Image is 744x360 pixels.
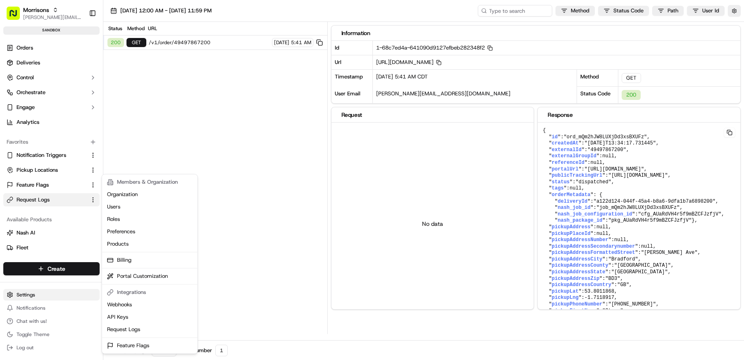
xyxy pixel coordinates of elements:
[82,204,100,211] span: Pylon
[104,339,196,352] a: Feature Flags
[8,8,25,24] img: Nash
[104,188,196,201] a: Organization
[21,53,149,62] input: Got a question? Start typing here...
[104,201,196,213] a: Users
[104,225,196,238] a: Preferences
[104,176,196,188] div: Members & Organization
[104,213,196,225] a: Roles
[70,185,76,192] div: 💻
[104,323,196,336] a: Request Logs
[37,78,136,87] div: Start new chat
[58,204,100,211] a: Powered byPylon
[26,128,67,134] span: [PERSON_NAME]
[26,150,67,156] span: [PERSON_NAME]
[8,120,21,133] img: Tiffany Volk
[104,238,196,250] a: Products
[104,311,196,323] a: API Keys
[104,254,196,266] a: Billing
[73,150,90,156] span: [DATE]
[69,150,72,156] span: •
[8,142,21,155] img: Ami Wang
[73,128,90,134] span: [DATE]
[67,181,136,196] a: 💻API Documentation
[141,81,150,91] button: Start new chat
[17,78,32,93] img: 4037041995827_4c49e92c6e3ed2e3ec13_72.png
[69,128,72,134] span: •
[17,184,63,192] span: Knowledge Base
[8,107,55,114] div: Past conversations
[78,184,133,192] span: API Documentation
[8,185,15,192] div: 📗
[37,87,114,93] div: We're available if you need us!
[5,181,67,196] a: 📗Knowledge Base
[104,270,196,282] a: Portal Customization
[8,33,150,46] p: Welcome 👋
[128,105,150,115] button: See all
[8,78,23,93] img: 1736555255976-a54dd68f-1ca7-489b-9aae-adbdc363a1c4
[104,286,196,298] div: Integrations
[104,298,196,311] a: Webhooks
